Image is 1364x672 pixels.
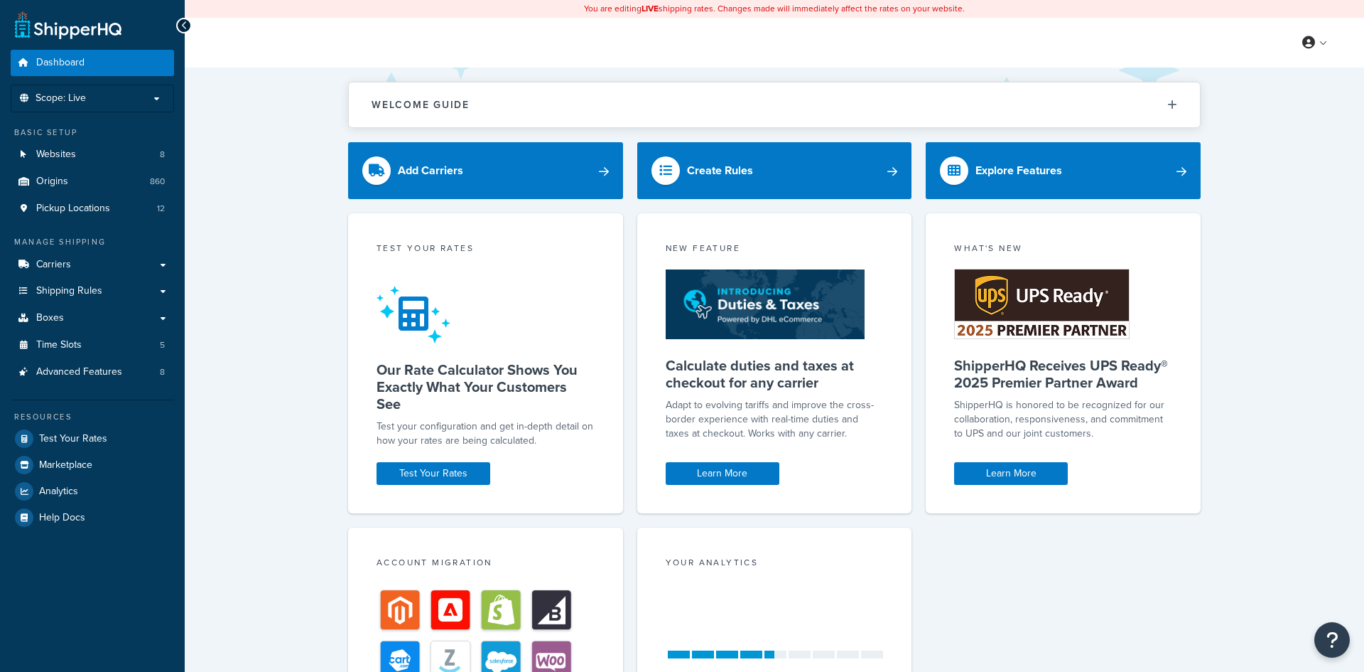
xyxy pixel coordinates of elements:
span: Marketplace [39,459,92,471]
div: Resources [11,411,174,423]
a: Marketplace [11,452,174,478]
span: Origins [36,176,68,188]
a: Advanced Features8 [11,359,174,385]
li: Origins [11,169,174,195]
div: Test your rates [377,242,595,258]
div: Test your configuration and get in-depth detail on how your rates are being calculated. [377,420,595,448]
div: Account Migration [377,556,595,572]
a: Time Slots5 [11,332,174,358]
li: Advanced Features [11,359,174,385]
span: Shipping Rules [36,285,102,297]
span: 8 [160,366,165,378]
span: Dashboard [36,57,85,69]
a: Test Your Rates [11,426,174,452]
div: Add Carriers [398,161,463,181]
a: Create Rules [637,142,912,199]
li: Time Slots [11,332,174,358]
a: Pickup Locations12 [11,196,174,222]
li: Pickup Locations [11,196,174,222]
a: Dashboard [11,50,174,76]
div: Manage Shipping [11,236,174,248]
a: Origins860 [11,169,174,195]
span: Boxes [36,312,64,324]
a: Test Your Rates [377,462,490,485]
div: Explore Features [975,161,1062,181]
span: 12 [157,203,165,215]
span: Websites [36,149,76,161]
a: Analytics [11,479,174,504]
a: Websites8 [11,142,174,168]
span: Carriers [36,259,71,271]
a: Explore Features [926,142,1201,199]
h5: Calculate duties and taxes at checkout for any carrier [666,357,884,391]
h2: Welcome Guide [372,100,470,110]
span: Help Docs [39,512,85,524]
div: What's New [954,242,1172,258]
h5: Our Rate Calculator Shows You Exactly What Your Customers See [377,361,595,412]
span: Advanced Features [36,366,122,378]
span: Pickup Locations [36,203,110,215]
span: 5 [160,339,165,351]
span: Analytics [39,486,78,498]
span: Scope: Live [36,92,86,105]
a: Boxes [11,305,174,331]
div: Your Analytics [666,556,884,572]
div: New Feature [666,242,884,258]
a: Add Carriers [348,142,623,199]
a: Shipping Rules [11,278,174,304]
b: LIVE [642,2,659,15]
div: Create Rules [687,161,753,181]
span: 860 [150,176,165,188]
span: Time Slots [36,339,82,351]
button: Welcome Guide [349,82,1200,127]
p: Adapt to evolving tariffs and improve the cross-border experience with real-time duties and taxes... [666,398,884,441]
a: Carriers [11,252,174,278]
h5: ShipperHQ Receives UPS Ready® 2025 Premier Partner Award [954,357,1172,391]
a: Help Docs [11,505,174,530]
div: Basic Setup [11,127,174,139]
p: ShipperHQ is honored to be recognized for our collaboration, responsiveness, and commitment to UP... [954,398,1172,441]
span: Test Your Rates [39,433,107,445]
li: Websites [11,142,174,168]
span: 8 [160,149,165,161]
a: Learn More [954,462,1068,485]
a: Learn More [666,462,779,485]
button: Open Resource Center [1314,622,1350,658]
